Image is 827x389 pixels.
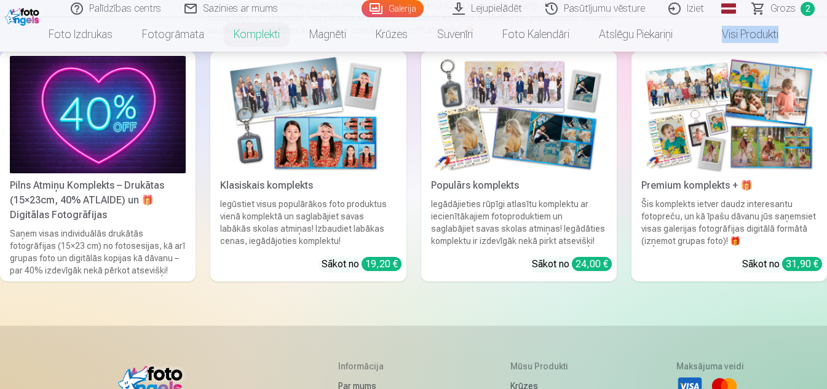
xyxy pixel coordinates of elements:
[742,257,822,272] div: Sākot no
[584,17,687,52] a: Atslēgu piekariņi
[532,257,612,272] div: Sākot no
[5,5,42,26] img: /fa1
[801,2,815,16] span: 2
[10,56,186,173] img: Pilns Atmiņu Komplekts – Drukātas (15×23cm, 40% ATLAIDE) un 🎁 Digitālas Fotogrāfijas
[782,257,822,271] div: 31,90 €
[338,360,410,372] h5: Informācija
[636,198,822,247] div: Šis komplekts ietver daudz interesantu fotopreču, un kā īpašu dāvanu jūs saņemsiet visas galerija...
[488,17,584,52] a: Foto kalendāri
[219,17,295,52] a: Komplekti
[641,56,817,173] img: Premium komplekts + 🎁
[362,257,402,271] div: 19,20 €
[215,178,401,193] div: Klasiskais komplekts
[426,198,612,247] div: Iegādājieties rūpīgi atlasītu komplektu ar iecienītākajiem fotoproduktiem un saglabājiet savas sk...
[687,17,793,52] a: Visi produkti
[631,51,827,281] a: Premium komplekts + 🎁 Premium komplekts + 🎁Šis komplekts ietver daudz interesantu fotopreču, un k...
[770,1,796,16] span: Grozs
[422,17,488,52] a: Suvenīri
[322,257,402,272] div: Sākot no
[127,17,219,52] a: Fotogrāmata
[426,178,612,193] div: Populārs komplekts
[636,178,822,193] div: Premium komplekts + 🎁
[34,17,127,52] a: Foto izdrukas
[676,360,744,372] h5: Maksājuma veidi
[295,17,361,52] a: Magnēti
[361,17,422,52] a: Krūzes
[421,51,617,281] a: Populārs komplektsPopulārs komplektsIegādājieties rūpīgi atlasītu komplektu ar iecienītākajiem fo...
[510,360,575,372] h5: Mūsu produkti
[5,227,191,277] div: Saņem visas individuālās drukātās fotogrāfijas (15×23 cm) no fotosesijas, kā arī grupas foto un d...
[431,56,607,173] img: Populārs komplekts
[220,56,396,173] img: Klasiskais komplekts
[215,198,401,247] div: Iegūstiet visus populārākos foto produktus vienā komplektā un saglabājiet savas labākās skolas at...
[5,178,191,222] div: Pilns Atmiņu Komplekts – Drukātas (15×23cm, 40% ATLAIDE) un 🎁 Digitālas Fotogrāfijas
[572,257,612,271] div: 24,00 €
[210,51,406,281] a: Klasiskais komplektsKlasiskais komplektsIegūstiet visus populārākos foto produktus vienā komplekt...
